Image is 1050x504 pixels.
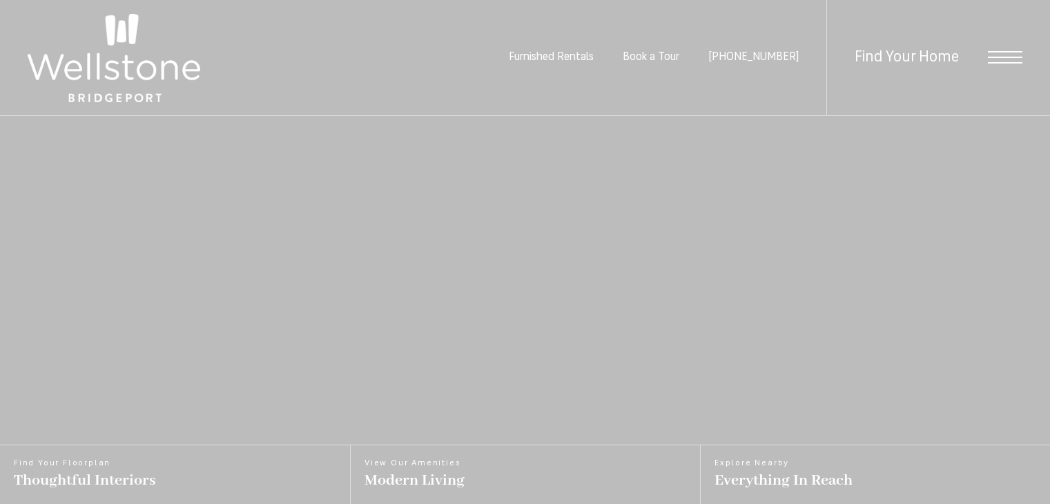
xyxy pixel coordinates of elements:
span: View Our Amenities [364,459,465,467]
a: Find Your Home [855,50,959,66]
a: Book a Tour [623,52,679,63]
span: Explore Nearby [714,459,853,467]
button: Open Menu [988,51,1022,64]
span: [PHONE_NUMBER] [708,52,799,63]
img: Wellstone [28,14,200,102]
a: Call Us at (253) 642-8681 [708,52,799,63]
span: Modern Living [364,471,465,490]
a: Explore Nearby [700,445,1050,504]
a: View Our Amenities [350,445,700,504]
a: Furnished Rentals [509,52,594,63]
span: Everything In Reach [714,471,853,490]
span: Thoughtful Interiors [14,471,156,490]
span: Find Your Floorplan [14,459,156,467]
